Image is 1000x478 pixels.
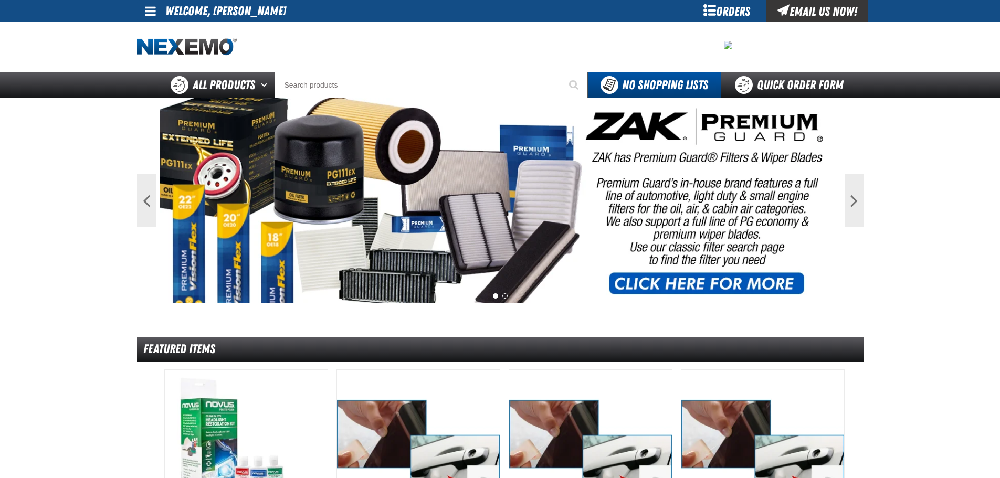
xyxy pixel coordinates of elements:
[724,41,732,49] img: 2478c7e4e0811ca5ea97a8c95d68d55a.jpeg
[137,174,156,227] button: Previous
[502,293,508,299] button: 2 of 2
[493,293,498,299] button: 1 of 2
[257,72,275,98] button: Open All Products pages
[562,72,588,98] button: Start Searching
[275,72,588,98] input: Search
[160,98,840,303] img: PG Filters & Wipers
[588,72,721,98] button: You do not have available Shopping Lists. Open to Create a New List
[845,174,864,227] button: Next
[622,78,708,92] span: No Shopping Lists
[137,38,237,56] img: Nexemo logo
[721,72,863,98] a: Quick Order Form
[137,337,864,362] div: Featured Items
[193,76,255,94] span: All Products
